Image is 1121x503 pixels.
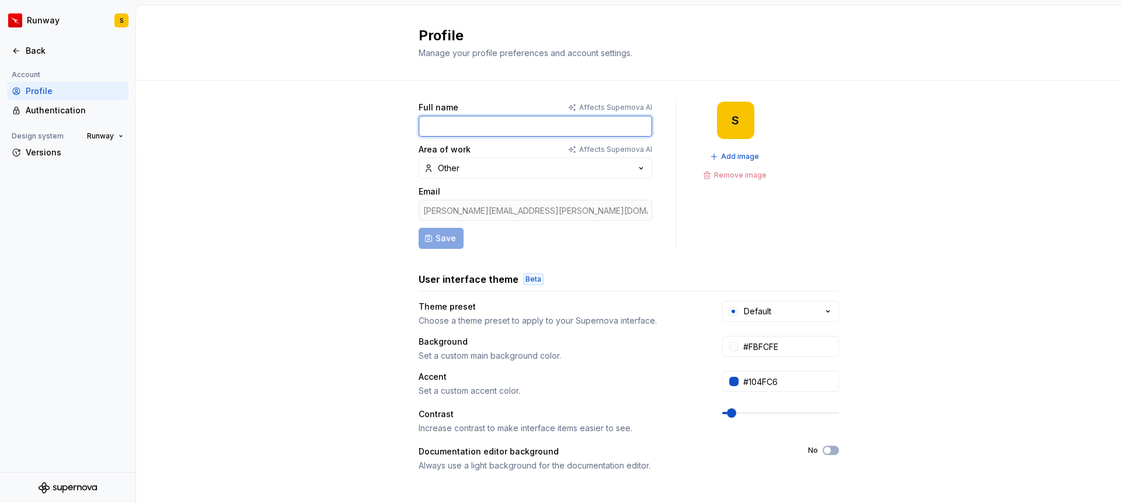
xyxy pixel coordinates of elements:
p: Affects Supernova AI [579,103,652,112]
span: Manage your profile preferences and account settings. [419,48,632,58]
a: Versions [7,143,128,162]
label: No [808,446,818,455]
input: #104FC6 [739,371,839,392]
div: S [120,16,124,25]
a: Back [7,41,128,60]
div: Versions [26,147,124,158]
a: Authentication [7,101,128,120]
div: Other [438,162,459,174]
h2: Profile [419,26,825,45]
span: Runway [87,131,114,141]
span: Add image [721,152,759,161]
label: Email [419,186,440,197]
div: Set a custom main background color. [419,350,701,362]
input: #FFFFFF [739,336,839,357]
div: Account [7,68,45,82]
div: Contrast [419,408,454,420]
div: Choose a theme preset to apply to your Supernova interface. [419,315,701,327]
div: Theme preset [419,301,476,313]
div: Background [419,336,468,348]
div: Documentation editor background [419,446,559,457]
a: Profile [7,82,128,100]
div: Always use a light background for the documentation editor. [419,460,787,471]
div: Increase contrast to make interface items easier to see. [419,422,701,434]
p: Affects Supernova AI [579,145,652,154]
label: Full name [419,102,458,113]
div: Beta [523,273,544,285]
div: Authentication [26,105,124,116]
div: S [732,116,739,125]
button: Default [722,301,839,322]
div: Back [26,45,124,57]
h3: User interface theme [419,272,518,286]
button: Add image [706,148,764,165]
svg: Supernova Logo [39,482,97,494]
button: RunwayS [2,8,133,33]
div: Runway [27,15,60,26]
div: Set a custom accent color. [419,385,701,397]
div: Design system [7,129,68,143]
label: Area of work [419,144,471,155]
div: Profile [26,85,124,97]
div: Default [744,306,771,317]
img: 6b187050-a3ed-48aa-8485-808e17fcee26.png [8,13,22,27]
div: Accent [419,371,447,383]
